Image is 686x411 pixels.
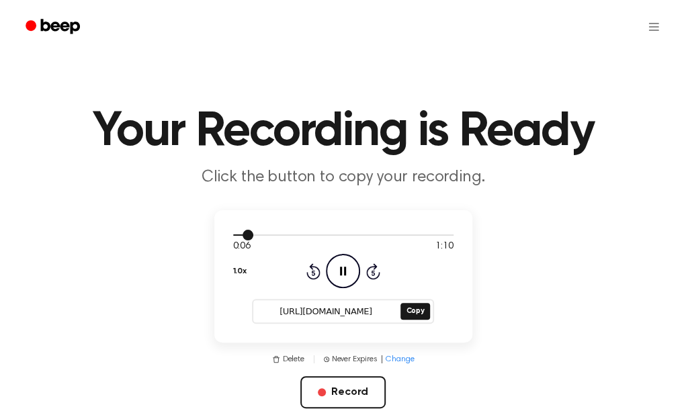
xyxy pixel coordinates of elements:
button: Open menu [638,11,670,43]
span: | [380,353,383,365]
span: 0:06 [233,240,251,254]
h1: Your Recording is Ready [16,107,670,156]
button: Copy [400,303,429,320]
button: 1.0x [233,260,247,283]
span: | [312,353,316,365]
button: Record [300,376,386,408]
button: Delete [272,353,304,365]
a: Beep [16,14,92,40]
p: Click the button to copy your recording. [85,167,601,189]
button: Never Expires|Change [324,353,415,365]
span: Change [386,353,414,365]
span: 1:10 [435,240,453,254]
